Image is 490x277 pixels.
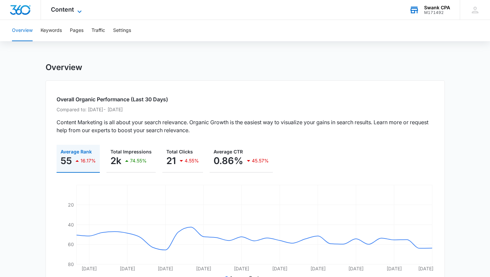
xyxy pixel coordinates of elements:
tspan: 60 [68,241,74,247]
p: 0.86% [214,155,243,166]
span: Total Clicks [166,149,193,154]
p: 4.55% [185,158,199,163]
p: 45.57% [252,158,269,163]
span: Average Rank [61,149,92,154]
button: Keywords [41,20,62,41]
div: account name [424,5,450,10]
p: 16.17% [81,158,96,163]
tspan: [DATE] [196,266,211,271]
div: account id [424,10,450,15]
p: 55 [61,155,72,166]
tspan: [DATE] [82,266,97,271]
tspan: 80 [68,261,74,267]
span: Total Impressions [110,149,152,154]
p: Compared to: [DATE] - [DATE] [57,106,434,113]
button: Settings [113,20,131,41]
tspan: 20 [68,202,74,208]
tspan: [DATE] [348,266,363,271]
tspan: [DATE] [272,266,287,271]
p: 74.55% [130,158,147,163]
tspan: [DATE] [119,266,135,271]
span: Content [51,6,74,13]
span: Average CTR [214,149,243,154]
tspan: [DATE] [386,266,402,271]
p: 21 [166,155,176,166]
tspan: 40 [68,222,74,227]
button: Overview [12,20,33,41]
button: Pages [70,20,83,41]
tspan: [DATE] [234,266,249,271]
p: Content Marketing is all about your search relevance. Organic Growth is the easiest way to visual... [57,118,434,134]
h1: Overview [46,62,82,72]
tspan: [DATE] [158,266,173,271]
h2: Overall Organic Performance (Last 30 Days) [57,95,434,103]
button: Traffic [91,20,105,41]
tspan: [DATE] [310,266,325,271]
tspan: [DATE] [418,266,433,271]
p: 2k [110,155,121,166]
